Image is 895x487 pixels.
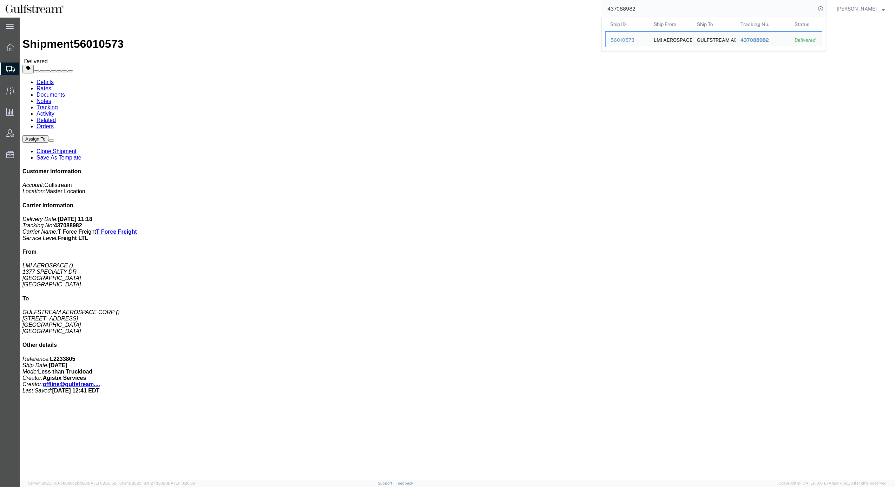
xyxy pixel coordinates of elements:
[697,32,731,47] div: GULFSTREAM AEROSPACE CORP
[741,37,785,44] div: 437088982
[741,37,769,43] span: 437088982
[602,0,816,17] input: Search for shipment number, reference number
[795,37,817,44] div: Delivered
[654,32,687,47] div: LMI AEROSPACE
[395,481,413,485] a: Feedback
[778,480,887,486] span: Copyright © [DATE]-[DATE] Agistix Inc., All Rights Reserved
[119,481,195,485] span: Client: 2025.18.0-27d3021
[605,17,826,51] table: Search Results
[378,481,395,485] a: Support
[167,481,195,485] span: [DATE] 10:20:09
[5,4,64,14] img: logo
[611,37,644,44] div: 56010573
[605,17,649,31] th: Ship ID
[87,481,116,485] span: [DATE] 09:52:52
[790,17,822,31] th: Status
[736,17,790,31] th: Tracking Nu.
[837,5,877,13] span: Carrie Black
[649,17,692,31] th: Ship From
[836,5,885,13] button: [PERSON_NAME]
[20,18,895,480] iframe: FS Legacy Container
[692,17,736,31] th: Ship To
[28,481,116,485] span: Server: 2025.18.0-bb0e0c2bd68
